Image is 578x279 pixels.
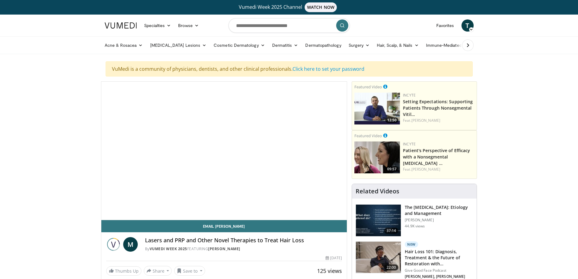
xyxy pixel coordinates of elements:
span: 125 views [317,267,342,274]
video-js: Video Player [101,82,347,220]
a: M [123,237,138,252]
div: [DATE] [326,255,342,261]
span: 37:14 [384,228,399,234]
a: Vumedi Week 2025 ChannelWATCH NOW [106,2,473,12]
a: Hair, Scalp, & Nails [373,39,422,51]
p: New [405,241,418,247]
img: 823268b6-bc03-4188-ae60-9bdbfe394016.150x105_q85_crop-smart_upscale.jpg [356,242,401,273]
img: 2c48d197-61e9-423b-8908-6c4d7e1deb64.png.150x105_q85_crop-smart_upscale.jpg [354,141,400,173]
a: Surgery [345,39,374,51]
img: c5af237d-e68a-4dd3-8521-77b3daf9ece4.150x105_q85_crop-smart_upscale.jpg [356,205,401,236]
img: VuMedi Logo [105,22,137,29]
h4: Lasers and PRP and Other Novel Therapies to Treat Hair Loss [145,237,342,244]
a: Thumbs Up [106,266,141,276]
small: Featured Video [354,133,382,138]
span: 12:50 [385,117,398,123]
a: [PERSON_NAME] [411,118,440,123]
a: 37:14 The [MEDICAL_DATA]: Etiology and Management [PERSON_NAME] 44.9K views [356,204,473,236]
a: Incyte [403,141,416,147]
span: 09:57 [385,166,398,172]
span: 22:00 [384,264,399,270]
h4: Related Videos [356,188,399,195]
p: Give Good Face Podcast [405,268,473,273]
a: [MEDICAL_DATA] Lesions [147,39,210,51]
a: Dermatopathology [302,39,345,51]
button: Share [144,266,172,276]
a: Acne & Rosacea [101,39,147,51]
div: VuMedi is a community of physicians, dentists, and other clinical professionals. [106,61,473,77]
a: Browse [174,19,202,32]
small: Featured Video [354,84,382,90]
div: Feat. [403,118,474,123]
a: Incyte [403,93,416,98]
div: Feat. [403,167,474,172]
span: WATCH NOW [305,2,337,12]
a: 09:57 [354,141,400,173]
p: 44.9K views [405,224,425,229]
p: [PERSON_NAME] [405,218,473,223]
p: [PERSON_NAME], [PERSON_NAME] [405,274,473,279]
button: Save to [174,266,205,276]
a: Immune-Mediated [422,39,472,51]
a: Setting Expectations: Supporting Patients Through Nonsegmental Vitil… [403,99,473,117]
div: By FEATURING [145,246,342,252]
a: Email [PERSON_NAME] [101,220,347,232]
a: Favorites [433,19,458,32]
img: 98b3b5a8-6d6d-4e32-b979-fd4084b2b3f2.png.150x105_q85_crop-smart_upscale.jpg [354,93,400,124]
input: Search topics, interventions [228,18,350,33]
a: Vumedi Week 2025 [150,246,187,251]
a: [PERSON_NAME] [208,246,240,251]
a: Click here to set your password [292,66,364,72]
a: T [461,19,474,32]
a: Dermatitis [269,39,302,51]
a: Specialties [140,19,175,32]
a: Cosmetic Dermatology [210,39,268,51]
img: Vumedi Week 2025 [106,237,121,252]
a: 12:50 [354,93,400,124]
h3: The [MEDICAL_DATA]: Etiology and Management [405,204,473,216]
h3: Hair Loss 101: Diagnosis, Treatment & the Future of Restoration with… [405,249,473,267]
a: [PERSON_NAME] [411,167,440,172]
a: Patient's Perspective of Efficacy with a Nonsegmental [MEDICAL_DATA] … [403,148,470,166]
